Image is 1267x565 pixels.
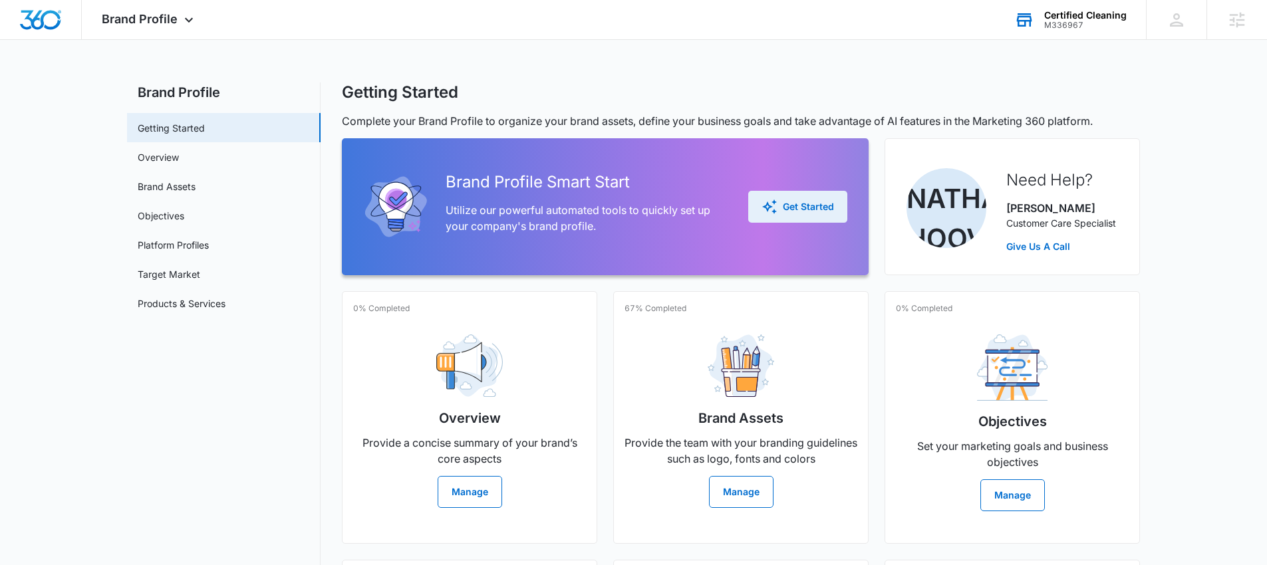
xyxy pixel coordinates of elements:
[138,179,196,193] a: Brand Assets
[138,267,200,281] a: Target Market
[762,199,834,215] div: Get Started
[1044,21,1127,30] div: account id
[138,150,179,164] a: Overview
[353,302,410,314] p: 0% Completed
[353,435,586,467] p: Provide a concise summary of your brand’s core aspects
[36,77,47,88] img: tab_domain_overview_orange.svg
[978,411,1047,431] h2: Objectives
[1006,168,1116,192] h2: Need Help?
[748,191,847,223] button: Get Started
[1006,216,1116,230] p: Customer Care Specialist
[21,21,32,32] img: logo_orange.svg
[37,21,65,32] div: v 4.0.25
[147,78,224,87] div: Keywords by Traffic
[138,121,205,135] a: Getting Started
[885,291,1140,544] a: 0% CompletedObjectivesSet your marketing goals and business objectivesManage
[1006,239,1116,253] a: Give Us A Call
[698,408,783,428] h2: Brand Assets
[138,238,209,252] a: Platform Profiles
[625,302,686,314] p: 67% Completed
[35,35,146,45] div: Domain: [DOMAIN_NAME]
[613,291,869,544] a: 67% CompletedBrand AssetsProvide the team with your branding guidelines such as logo, fonts and c...
[1006,200,1116,216] p: [PERSON_NAME]
[709,476,774,508] button: Manage
[907,168,986,248] img: Nathan Hoover
[132,77,143,88] img: tab_keywords_by_traffic_grey.svg
[127,82,321,102] h2: Brand Profile
[342,82,458,102] h1: Getting Started
[1044,10,1127,21] div: account name
[342,291,597,544] a: 0% CompletedOverviewProvide a concise summary of your brand’s core aspectsManage
[102,12,178,26] span: Brand Profile
[438,476,502,508] button: Manage
[896,302,952,314] p: 0% Completed
[342,113,1140,129] p: Complete your Brand Profile to organize your brand assets, define your business goals and take ad...
[51,78,119,87] div: Domain Overview
[625,435,857,467] p: Provide the team with your branding guidelines such as logo, fonts and colors
[21,35,32,45] img: website_grey.svg
[446,170,727,194] h2: Brand Profile Smart Start
[138,296,225,310] a: Products & Services
[138,209,184,223] a: Objectives
[446,202,727,234] p: Utilize our powerful automated tools to quickly set up your company's brand profile.
[439,408,501,428] h2: Overview
[980,479,1045,511] button: Manage
[896,438,1129,470] p: Set your marketing goals and business objectives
